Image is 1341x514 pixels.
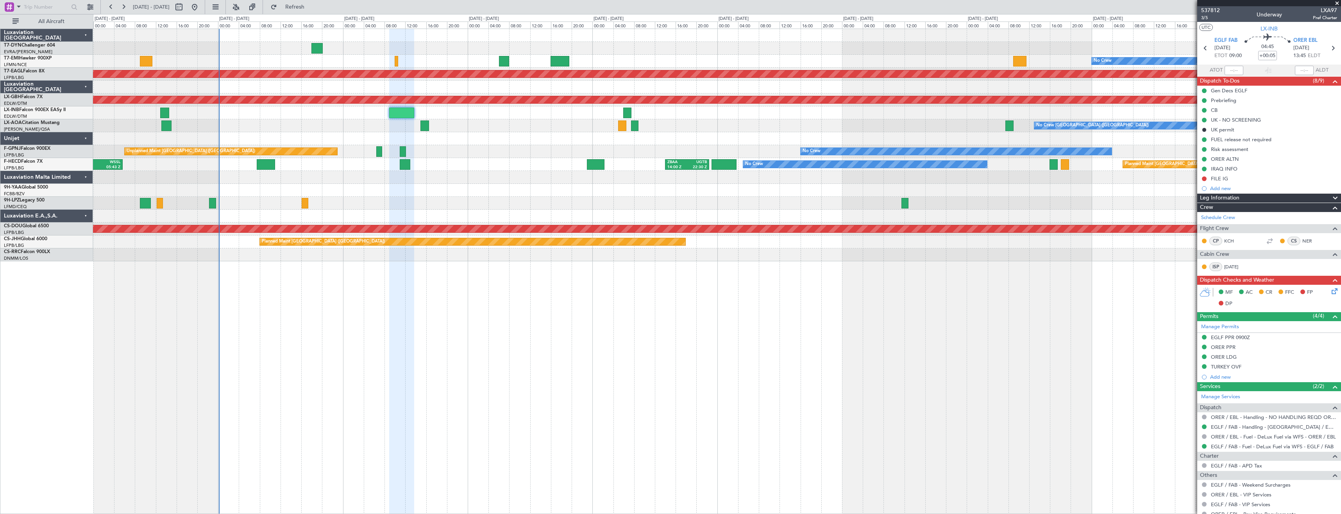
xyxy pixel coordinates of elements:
span: EGLF FAB [1214,37,1237,45]
div: 12:00 [1029,22,1050,29]
div: Prebriefing [1211,97,1236,104]
div: 00:00 [592,22,613,29]
span: LX-INB [1261,25,1278,33]
div: 04:00 [364,22,384,29]
div: 12:00 [655,22,676,29]
div: No Crew [1094,55,1112,67]
a: ORER / EBL - Fuel - DeLux Fuel via WFS - ORER / EBL [1211,433,1336,440]
div: 16:00 [301,22,322,29]
div: [DATE] - [DATE] [594,16,624,22]
div: 22:30 Z [687,165,707,170]
a: [DATE] [1224,263,1242,270]
div: 20:00 [322,22,343,29]
span: AC [1246,289,1253,297]
div: Underway [1257,11,1282,19]
div: 08:00 [384,22,405,29]
div: 16:00 [801,22,821,29]
span: 9H-LPZ [4,198,20,203]
div: 08:00 [135,22,156,29]
div: 04:00 [1112,22,1133,29]
span: [DATE] [1214,44,1230,52]
div: UK - NO SCREENING [1211,117,1261,123]
div: 12:00 [405,22,426,29]
div: CP [1209,237,1222,245]
span: Dispatch [1200,403,1221,412]
div: WSSL [97,160,121,165]
div: 16:00 [551,22,572,29]
a: CS-RRCFalcon 900LX [4,250,50,254]
div: [DATE] - [DATE] [219,16,249,22]
button: All Aircraft [9,15,85,28]
span: 04:45 [1261,43,1274,51]
div: No Crew [803,146,821,157]
div: [DATE] - [DATE] [469,16,499,22]
div: 16:00 [426,22,447,29]
a: LFPB/LBG [4,165,24,171]
a: CS-JHHGlobal 6000 [4,237,47,241]
div: Risk assessment [1211,146,1248,153]
span: All Aircraft [20,19,82,24]
span: 537812 [1201,6,1220,14]
a: 9H-LPZLegacy 500 [4,198,45,203]
span: ELDT [1308,52,1320,60]
span: ALDT [1316,66,1328,74]
span: CR [1266,289,1272,297]
a: Manage Permits [1201,323,1239,331]
div: 00:00 [468,22,488,29]
a: Manage Services [1201,393,1240,401]
span: ETOT [1214,52,1227,60]
div: FILE IG [1211,175,1228,182]
div: 20:00 [197,22,218,29]
span: Others [1200,471,1217,480]
div: 20:00 [946,22,967,29]
span: T7-EAGL [4,69,23,74]
span: Services [1200,382,1220,391]
div: 16:00 [676,22,696,29]
div: CB [1211,107,1218,113]
a: KCH [1224,237,1242,244]
a: LX-GBHFalcon 7X [4,95,43,99]
div: 08:00 [1008,22,1029,29]
span: 09:00 [1229,52,1242,60]
a: F-GPNJFalcon 900EX [4,146,50,151]
span: (2/2) [1313,382,1324,390]
div: 08:00 [883,22,904,29]
span: CS-DOU [4,224,22,228]
div: IRAQ INFO [1211,165,1237,172]
span: LXA97 [1313,6,1337,14]
div: Add new [1210,374,1337,380]
div: 20:00 [447,22,468,29]
div: 08:00 [509,22,530,29]
div: 04:00 [488,22,509,29]
span: F-HECD [4,159,21,164]
a: Schedule Crew [1201,214,1235,222]
div: 00:00 [343,22,364,29]
a: LX-INBFalcon 900EX EASy II [4,108,66,112]
button: UTC [1199,24,1213,31]
input: Trip Number [24,1,69,13]
div: 08:00 [1133,22,1154,29]
span: LX-GBH [4,95,21,99]
div: UK permit [1211,126,1234,133]
a: DNMM/LOS [4,255,28,261]
div: 12:00 [780,22,800,29]
div: Planned Maint [GEOGRAPHIC_DATA] ([GEOGRAPHIC_DATA]) [262,236,385,248]
div: 16:00 [177,22,197,29]
div: 16:00 [1050,22,1071,29]
div: Planned Maint [GEOGRAPHIC_DATA] ([GEOGRAPHIC_DATA]) [1125,158,1248,170]
div: ORER LDG [1211,354,1237,360]
div: EGLF PPR 0900Z [1211,334,1250,341]
div: 05:43 Z [97,165,121,170]
div: 14:00 Z [667,165,687,170]
a: EGLF / FAB - Handling - [GEOGRAPHIC_DATA] / EGLF / FAB [1211,424,1337,430]
div: TURKEY OVF [1211,363,1241,370]
span: (8/9) [1313,77,1324,85]
div: ISP [1209,262,1222,271]
span: FP [1307,289,1313,297]
a: T7-EMIHawker 900XP [4,56,52,61]
a: NER [1302,237,1320,244]
div: 20:00 [572,22,592,29]
span: 13:45 [1293,52,1306,60]
div: [DATE] - [DATE] [95,16,125,22]
span: Crew [1200,203,1213,212]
